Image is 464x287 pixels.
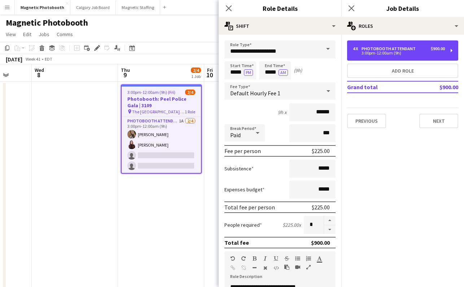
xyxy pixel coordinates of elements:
[121,84,202,174] app-job-card: 3:00pm-12:00am (9h) (Fri)2/4Photobooth: Peel Police Gala | 3109 The [GEOGRAPHIC_DATA] ([GEOGRAPHI...
[230,131,241,139] span: Paid
[353,46,362,51] div: 4 x
[263,256,268,261] button: Italic
[224,147,261,155] div: Fee per person
[122,96,201,109] h3: Photobooth: Peel Police Gala | 3109
[416,81,458,93] td: $900.00
[70,0,116,14] button: Calgary Job Board
[6,17,88,28] h1: Magnetic Photobooth
[185,109,195,114] span: 1 Role
[279,69,288,76] button: AM
[241,256,246,261] button: Redo
[36,30,52,39] a: Jobs
[54,30,76,39] a: Comms
[341,4,464,13] h3: Job Details
[317,256,322,261] button: Text Color
[6,56,22,63] div: [DATE]
[283,222,301,228] div: $225.00 x
[306,256,311,261] button: Ordered List
[295,256,300,261] button: Unordered List
[3,30,19,39] a: View
[312,147,330,155] div: $225.00
[23,31,31,38] span: Edit
[35,67,44,73] span: Wed
[431,46,445,51] div: $900.00
[252,256,257,261] button: Bold
[219,17,341,35] div: Shift
[230,256,235,261] button: Undo
[311,239,330,246] div: $900.00
[39,31,49,38] span: Jobs
[244,69,253,76] button: PM
[347,114,386,128] button: Previous
[224,186,264,193] label: Expenses budget
[116,0,160,14] button: Magnetic Staffing
[278,109,286,116] div: 9h x
[20,30,34,39] a: Edit
[353,51,445,55] div: 3:00pm-12:00am (9h)
[122,117,201,173] app-card-role: Photobooth Attendant1A2/43:00pm-12:00am (9h)[PERSON_NAME][PERSON_NAME]
[15,0,70,14] button: Magnetic Photobooth
[34,71,44,79] span: 8
[224,165,254,172] label: Subsistence
[341,17,464,35] div: Roles
[219,4,341,13] h3: Role Details
[273,256,279,261] button: Underline
[284,256,289,261] button: Strikethrough
[224,239,249,246] div: Total fee
[263,265,268,271] button: Clear Formatting
[6,31,16,38] span: View
[294,67,302,74] div: (9h)
[347,81,416,93] td: Grand total
[306,264,311,270] button: Fullscreen
[273,265,279,271] button: HTML Code
[252,265,257,271] button: Horizontal Line
[295,264,300,270] button: Insert video
[347,64,458,78] button: Add role
[419,114,458,128] button: Next
[191,74,201,79] div: 1 Job
[224,204,275,211] div: Total fee per person
[185,90,195,95] span: 2/4
[24,56,42,62] span: Week 41
[284,264,289,270] button: Paste as plain text
[362,46,419,51] div: Photobooth Attendant
[206,71,213,79] span: 10
[57,31,73,38] span: Comms
[312,204,330,211] div: $225.00
[45,56,52,62] div: EDT
[132,109,185,114] span: The [GEOGRAPHIC_DATA] ([GEOGRAPHIC_DATA])
[324,216,336,225] button: Increase
[127,90,175,95] span: 3:00pm-12:00am (9h) (Fri)
[191,68,201,73] span: 2/4
[324,225,336,234] button: Decrease
[207,67,213,73] span: Fri
[120,71,130,79] span: 9
[230,90,280,97] span: Default Hourly Fee 1
[121,67,130,73] span: Thu
[224,222,262,228] label: People required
